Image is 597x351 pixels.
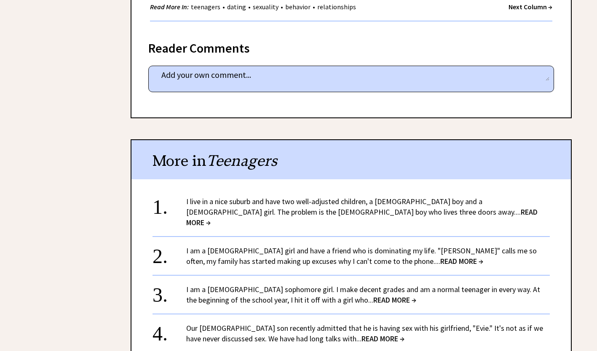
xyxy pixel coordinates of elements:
span: READ MORE → [373,295,416,305]
a: relationships [315,3,358,11]
strong: Read More In: [150,3,189,11]
a: dating [225,3,248,11]
a: I am a [DEMOGRAPHIC_DATA] sophomore girl. I make decent grades and am a normal teenager in every ... [186,285,540,305]
span: READ MORE → [440,256,483,266]
a: teenagers [189,3,222,11]
a: Our [DEMOGRAPHIC_DATA] son recently admitted that he is having sex with his girlfriend, "Evie." I... [186,323,543,343]
div: 4. [153,323,186,338]
a: sexuality [251,3,281,11]
div: 3. [153,284,186,300]
div: 2. [153,245,186,261]
span: READ MORE → [361,334,404,343]
div: More in [131,140,571,179]
span: READ MORE → [186,207,538,227]
a: I am a [DEMOGRAPHIC_DATA] girl and have a friend who is dominating my life. "[PERSON_NAME]" calls... [186,246,537,266]
div: Reader Comments [148,39,554,53]
div: 1. [153,196,186,212]
div: • • • • [150,2,358,12]
span: Teenagers [206,151,277,170]
a: Next Column → [509,3,552,11]
a: I live in a nice suburb and have two well-adjusted children, a [DEMOGRAPHIC_DATA] boy and a [DEMO... [186,197,538,227]
a: behavior [283,3,313,11]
